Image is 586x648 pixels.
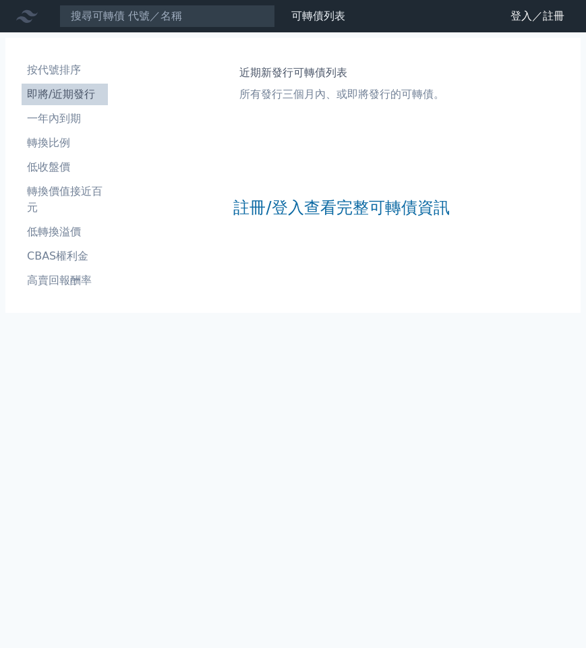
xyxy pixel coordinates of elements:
a: 按代號排序 [22,59,108,81]
a: 轉換比例 [22,132,108,154]
li: 即將/近期發行 [22,86,108,102]
a: 即將/近期發行 [22,84,108,105]
li: CBAS權利金 [22,248,108,264]
li: 轉換價值接近百元 [22,183,108,216]
a: 低轉換溢價 [22,221,108,243]
li: 低收盤價 [22,159,108,175]
a: 低收盤價 [22,156,108,178]
li: 按代號排序 [22,62,108,78]
a: 一年內到期 [22,108,108,129]
input: 搜尋可轉債 代號／名稱 [59,5,275,28]
li: 低轉換溢價 [22,224,108,240]
a: 高賣回報酬率 [22,270,108,291]
a: 轉換價值接近百元 [22,181,108,218]
a: 登入／註冊 [500,5,575,27]
p: 所有發行三個月內、或即將發行的可轉債。 [239,86,444,102]
li: 高賣回報酬率 [22,272,108,289]
li: 轉換比例 [22,135,108,151]
a: 註冊/登入查看完整可轉債資訊 [233,197,449,218]
li: 一年內到期 [22,111,108,127]
a: 可轉債列表 [291,9,345,22]
h1: 近期新發行可轉債列表 [239,65,444,81]
a: CBAS權利金 [22,245,108,267]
